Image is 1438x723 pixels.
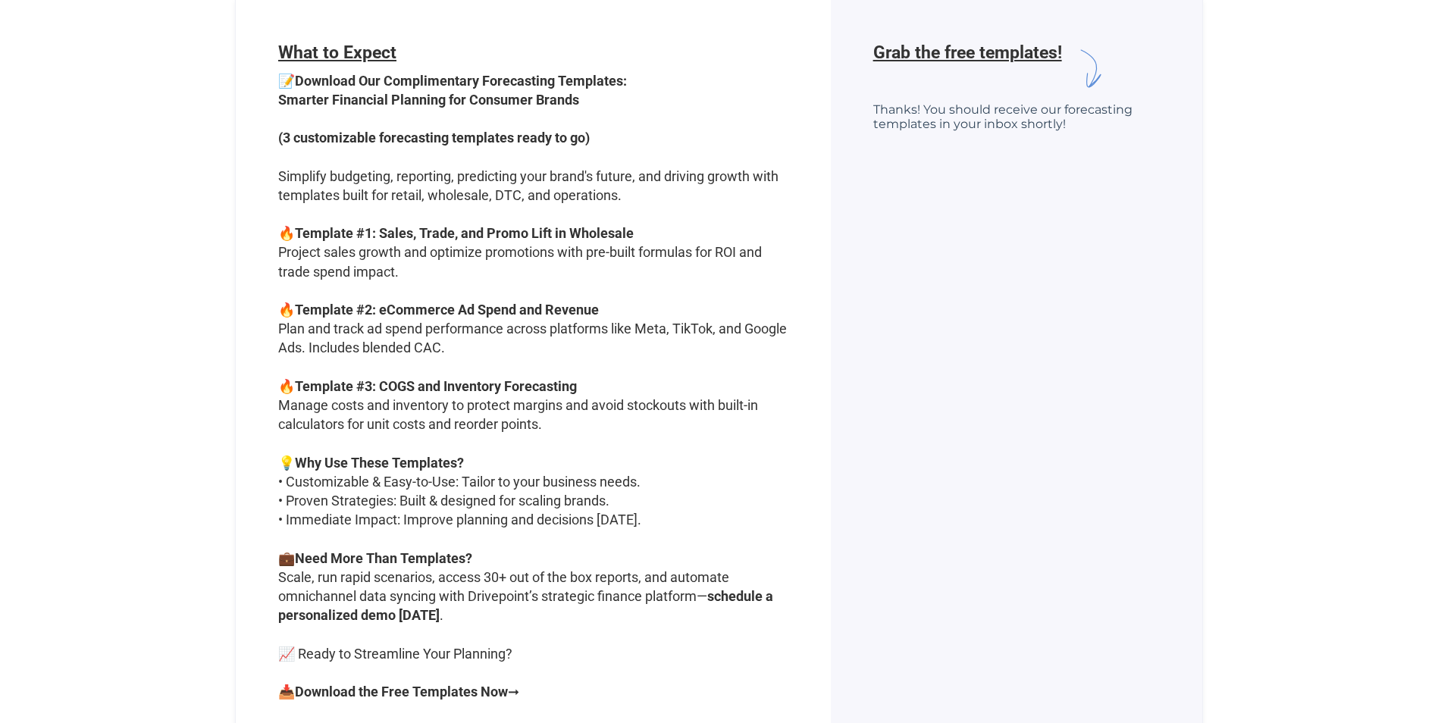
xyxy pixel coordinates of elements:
[873,102,1160,131] iframe: Form 0
[295,302,599,318] strong: Template #2: eCommerce Ad Spend and Revenue
[278,73,627,108] strong: Download Our Complimentary Forecasting Templates: Smarter Financial Planning for Consumer Brands
[873,42,1062,95] h6: Grab the free templates!
[278,130,590,146] strong: (3 customizable forecasting templates ready to go)
[295,225,634,241] strong: Template #1: Sales, Trade, and Promo Lift in Wholesale
[295,684,508,700] strong: Download the Free Templates Now
[295,455,464,471] strong: Why Use These Templates?
[295,550,472,566] strong: Need More Than Templates?
[278,42,396,63] span: What to Expect
[295,378,577,394] strong: Template #3: COGS and Inventory Forecasting
[1062,42,1114,95] img: arrow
